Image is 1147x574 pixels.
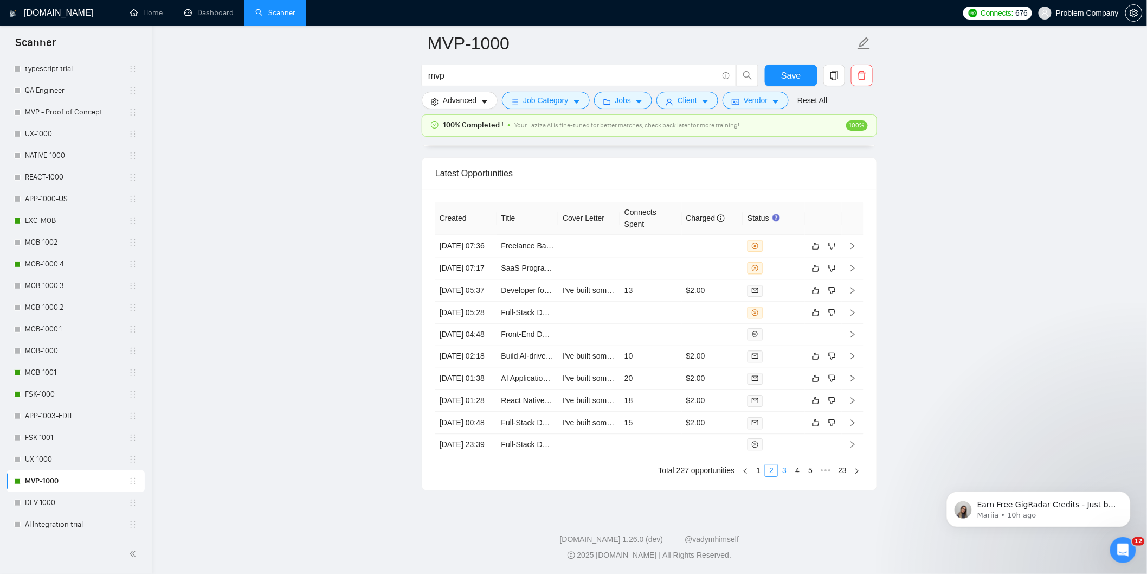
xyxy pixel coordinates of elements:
[25,362,128,384] a: MOB-1001
[981,7,1013,19] span: Connects:
[435,279,497,302] td: [DATE] 05:37
[752,243,758,249] span: close-circle
[752,265,758,271] span: close-circle
[809,349,822,362] button: like
[846,120,868,131] span: 100%
[481,98,488,106] span: caret-down
[428,69,718,82] input: Search Freelance Jobs...
[620,367,682,390] td: 20
[128,303,137,312] span: holder
[743,202,805,235] th: Status
[666,98,673,106] span: user
[826,284,839,297] button: dislike
[7,318,145,340] li: MOB-1000.1
[128,347,137,355] span: holder
[7,384,145,405] li: FSK-1000
[128,412,137,420] span: holder
[615,94,632,106] span: Jobs
[826,239,839,252] button: dislike
[25,297,128,318] a: MOB-1000.2
[7,492,145,514] li: DEV-1000
[501,440,807,449] a: Full-Stack Developer for a Modern SaaS/EdTech Education Hiring Platform (MVP Concept)
[25,167,128,188] a: REACT-1000
[752,331,758,337] span: environment
[7,340,145,362] li: MOB-1000
[765,464,777,476] a: 2
[834,464,850,477] li: 23
[443,119,504,131] span: 100% Completed !
[752,464,765,477] li: 1
[25,210,128,232] a: EXC-MOB
[854,468,860,474] span: right
[723,92,789,109] button: idcardVendorcaret-down
[497,412,559,434] td: Full-Stack Developer Needed for Compliance Notification Web App
[128,173,137,182] span: holder
[573,98,581,106] span: caret-down
[809,284,822,297] button: like
[812,264,820,272] span: like
[772,98,779,106] span: caret-down
[7,101,145,123] li: MVP - Proof of Concept
[501,241,790,250] a: Freelance Back-End Developer for Mobile App (TypeScript / Postgres / AWS / Prisma)
[568,551,575,559] span: copyright
[25,384,128,405] a: FSK-1000
[497,257,559,279] td: SaaS Program Development
[497,367,559,390] td: AI Application Developer Needed for Incentive-Finding Platform
[7,514,145,535] li: AI Integration trial
[1110,537,1136,563] iframe: Intercom live chat
[7,167,145,188] li: REACT-1000
[752,441,758,448] span: close-circle
[523,94,568,106] span: Job Category
[849,264,856,272] span: right
[25,275,128,297] a: MOB-1000.3
[7,405,145,427] li: APP-1003-EDIT
[849,374,856,382] span: right
[7,58,145,80] li: typescript trial
[7,80,145,101] li: QA Engineer
[826,394,839,407] button: dislike
[7,297,145,318] li: MOB-1000.2
[791,464,803,476] a: 4
[435,235,497,257] td: [DATE] 07:36
[817,464,834,477] span: •••
[659,464,735,477] li: Total 227 opportunities
[849,286,856,294] span: right
[1041,9,1049,17] span: user
[828,241,836,250] span: dislike
[25,405,128,427] a: APP-1003-EDIT
[25,123,128,145] a: UX-1000
[812,286,820,295] span: like
[723,72,730,79] span: info-circle
[620,412,682,434] td: 15
[25,145,128,167] a: NATIVE-1000
[620,202,682,235] th: Connects Spent
[682,345,744,367] td: $2.00
[7,123,145,145] li: UX-1000
[501,374,714,382] a: AI Application Developer Needed for Incentive-Finding Platform
[435,158,864,189] div: Latest Opportunities
[812,308,820,317] span: like
[778,464,790,476] a: 3
[497,434,559,455] td: Full-Stack Developer for a Modern SaaS/EdTech Education Hiring Platform (MVP Concept)
[823,65,845,86] button: copy
[809,262,822,275] button: like
[128,390,137,399] span: holder
[739,464,752,477] li: Previous Page
[255,8,295,17] a: searchScanner
[849,309,856,316] span: right
[685,535,739,544] a: @vadymhimself
[7,449,145,470] li: UX-1000
[828,396,836,405] span: dislike
[25,253,128,275] a: MOB-1000.4
[501,286,639,295] a: Developer for Real Estate Software MVP
[25,101,128,123] a: MVP - Proof of Concept
[443,94,476,106] span: Advanced
[849,397,856,404] span: right
[850,464,864,477] button: right
[184,8,234,17] a: dashboardDashboard
[497,345,559,367] td: Build AI-driven SaaS marketplace platform with quoting, chatbot and multi-provider integration
[502,92,589,109] button: barsJob Categorycaret-down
